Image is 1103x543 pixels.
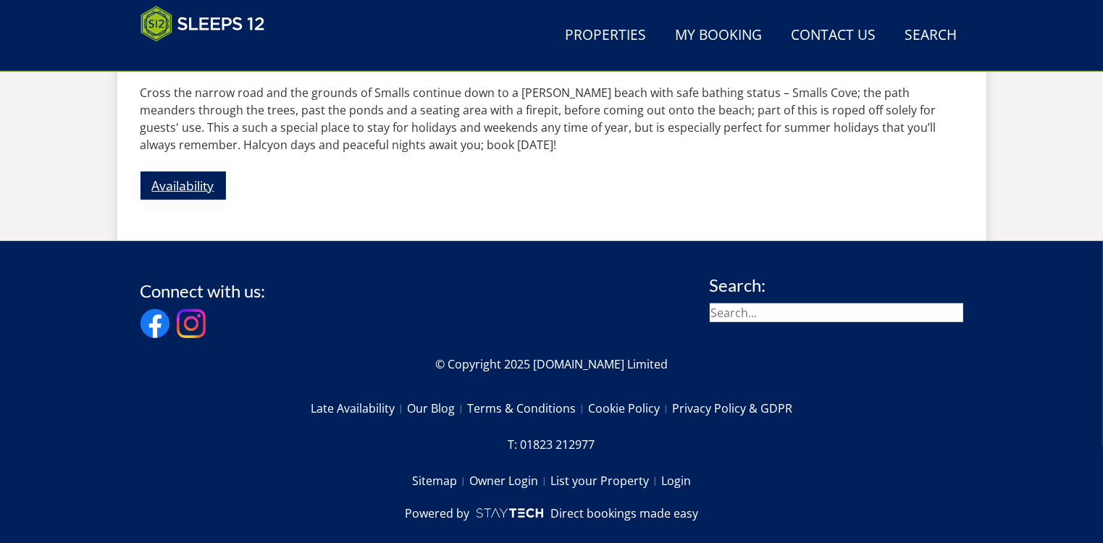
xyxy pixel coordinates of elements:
[475,505,545,522] img: scrumpy.png
[133,51,285,63] iframe: Customer reviews powered by Trustpilot
[899,20,963,52] a: Search
[412,468,469,493] a: Sitemap
[786,20,882,52] a: Contact Us
[469,468,550,493] a: Owner Login
[670,20,768,52] a: My Booking
[141,172,226,200] a: Availability
[141,355,963,373] p: © Copyright 2025 [DOMAIN_NAME] Limited
[467,396,588,421] a: Terms & Conditions
[661,468,691,493] a: Login
[141,282,266,300] h3: Connect with us:
[311,396,407,421] a: Late Availability
[550,468,661,493] a: List your Property
[672,396,792,421] a: Privacy Policy & GDPR
[710,303,963,322] input: Search...
[588,396,672,421] a: Cookie Policy
[710,276,963,295] h3: Search:
[141,6,265,42] img: Sleeps 12
[560,20,653,52] a: Properties
[177,309,206,338] img: Instagram
[508,432,595,457] a: T: 01823 212977
[407,396,467,421] a: Our Blog
[405,505,698,522] a: Powered byDirect bookings made easy
[141,84,963,153] p: Cross the narrow road and the grounds of Smalls continue down to a [PERSON_NAME] beach with safe ...
[141,309,169,338] img: Facebook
